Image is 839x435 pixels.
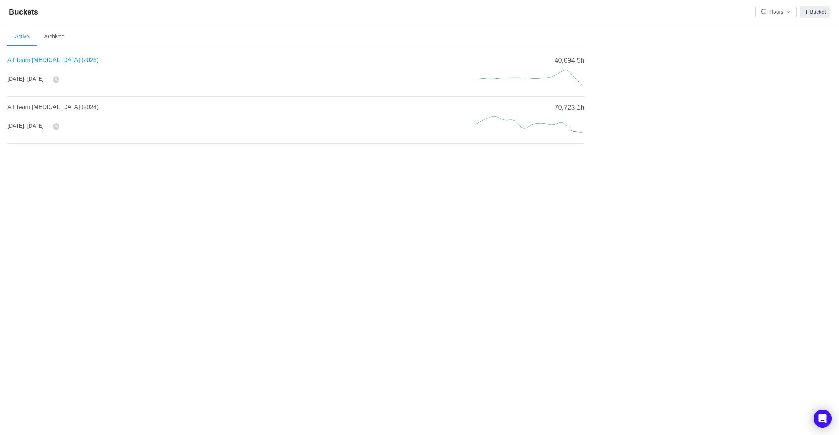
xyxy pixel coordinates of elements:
[755,6,797,18] button: icon: clock-circleHoursicon: down
[24,76,44,82] span: - [DATE]
[24,123,44,129] span: - [DATE]
[37,28,72,46] li: Archived
[814,410,832,428] div: Open Intercom Messenger
[54,77,58,81] i: icon: user
[7,104,99,110] a: All Team [MEDICAL_DATA] (2024)
[554,56,584,66] span: 40,694.5h
[7,75,44,83] div: [DATE]
[7,57,99,63] a: All Team [MEDICAL_DATA] (2025)
[9,6,43,18] span: Buckets
[800,6,830,18] a: Bucket
[7,28,37,46] li: Active
[7,122,44,130] div: [DATE]
[54,124,58,128] i: icon: user
[554,103,584,113] span: 70,723.1h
